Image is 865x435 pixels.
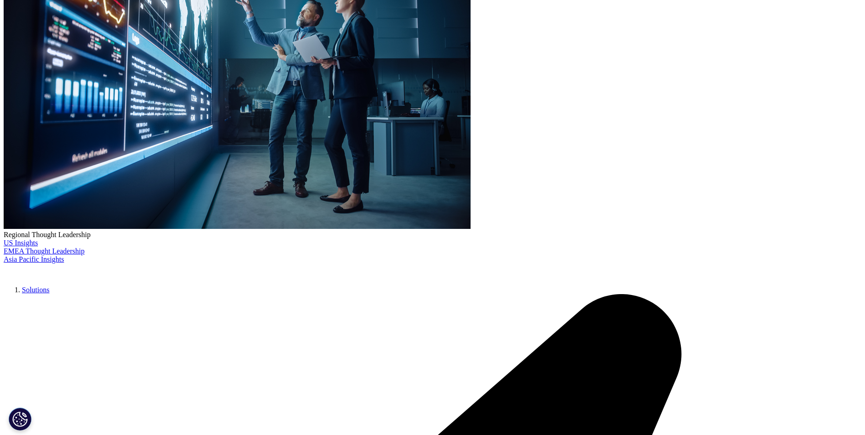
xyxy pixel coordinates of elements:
a: EMEA Thought Leadership [4,247,84,255]
button: Cookies Settings [9,408,31,430]
div: Regional Thought Leadership [4,231,861,239]
a: US Insights [4,239,38,247]
a: Asia Pacific Insights [4,255,64,263]
a: Solutions [22,286,49,294]
img: IQVIA Healthcare Information Technology and Pharma Clinical Research Company [4,264,77,277]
